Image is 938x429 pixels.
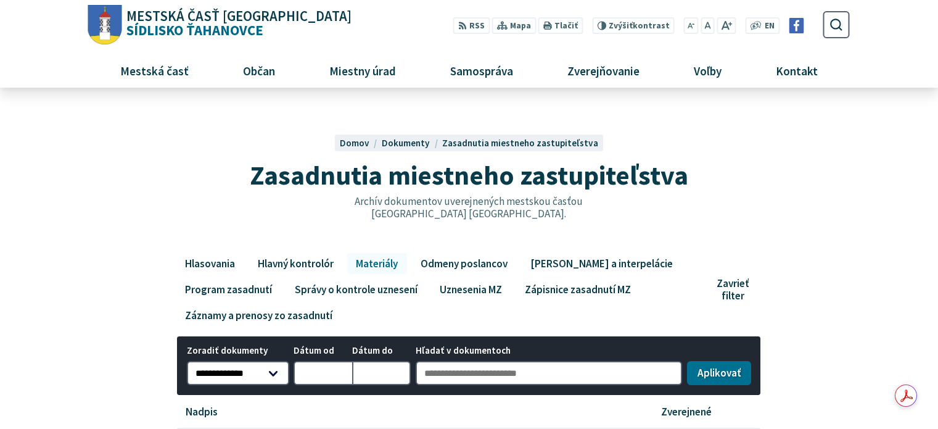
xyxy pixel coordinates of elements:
[717,17,736,34] button: Zväčšiť veľkosť písma
[249,253,342,274] a: Hlavný kontrolór
[492,17,536,34] a: Mapa
[661,406,712,419] p: Zverejnené
[469,20,485,33] span: RSS
[609,21,670,31] span: kontrast
[187,361,289,386] select: Zoradiť dokumenty
[352,346,411,356] span: Dátum do
[428,54,536,87] a: Samospráva
[453,17,490,34] a: RSS
[416,361,683,386] input: Hľadať v dokumentoch
[382,137,442,149] a: Dokumenty
[294,361,352,386] input: Dátum od
[250,158,688,192] span: Zasadnutia miestneho zastupiteľstva
[672,54,744,87] a: Voľby
[689,54,726,87] span: Voľby
[176,305,341,326] a: Záznamy a prenosy zo zasadnutí
[554,21,578,31] span: Tlačiť
[592,17,674,34] button: Zvýšiťkontrast
[115,54,193,87] span: Mestská časť
[340,137,369,149] span: Domov
[765,20,775,33] span: EN
[97,54,211,87] a: Mestská časť
[762,20,778,33] a: EN
[294,346,352,356] span: Dátum od
[340,137,382,149] a: Domov
[88,5,352,45] a: Logo Sídlisko Ťahanovce, prejsť na domovskú stránku.
[442,137,598,149] a: Zasadnutia miestneho zastupiteľstva
[324,54,400,87] span: Miestny úrad
[445,54,517,87] span: Samospráva
[684,17,699,34] button: Zmenšiť veľkosť písma
[717,277,749,302] span: Zavrieť filter
[186,406,218,419] p: Nadpis
[286,279,426,300] a: Správy o kontrole uznesení
[416,346,683,356] span: Hľadať v dokumentoch
[220,54,297,87] a: Občan
[538,17,583,34] button: Tlačiť
[176,279,281,300] a: Program zasadnutí
[328,195,609,220] p: Archív dokumentov uverejnených mestskou časťou [GEOGRAPHIC_DATA] [GEOGRAPHIC_DATA].
[88,5,122,45] img: Prejsť na domovskú stránku
[789,18,804,33] img: Prejsť na Facebook stránku
[187,346,289,356] span: Zoradiť dokumenty
[306,54,418,87] a: Miestny úrad
[609,20,633,31] span: Zvýšiť
[122,9,352,38] span: Sídlisko Ťahanovce
[176,253,244,274] a: Hlasovania
[382,137,430,149] span: Dokumenty
[687,361,751,386] button: Aplikovať
[126,9,352,23] span: Mestská časť [GEOGRAPHIC_DATA]
[701,17,714,34] button: Nastaviť pôvodnú veľkosť písma
[516,279,640,300] a: Zápisnice zasadnutí MZ
[545,54,662,87] a: Zverejňovanie
[238,54,279,87] span: Občan
[411,253,516,274] a: Odmeny poslancov
[771,54,823,87] span: Kontakt
[709,277,762,302] button: Zavrieť filter
[521,253,681,274] a: [PERSON_NAME] a interpelácie
[347,253,407,274] a: Materiály
[754,54,841,87] a: Kontakt
[510,20,531,33] span: Mapa
[352,361,411,386] input: Dátum do
[431,279,511,300] a: Uznesenia MZ
[562,54,644,87] span: Zverejňovanie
